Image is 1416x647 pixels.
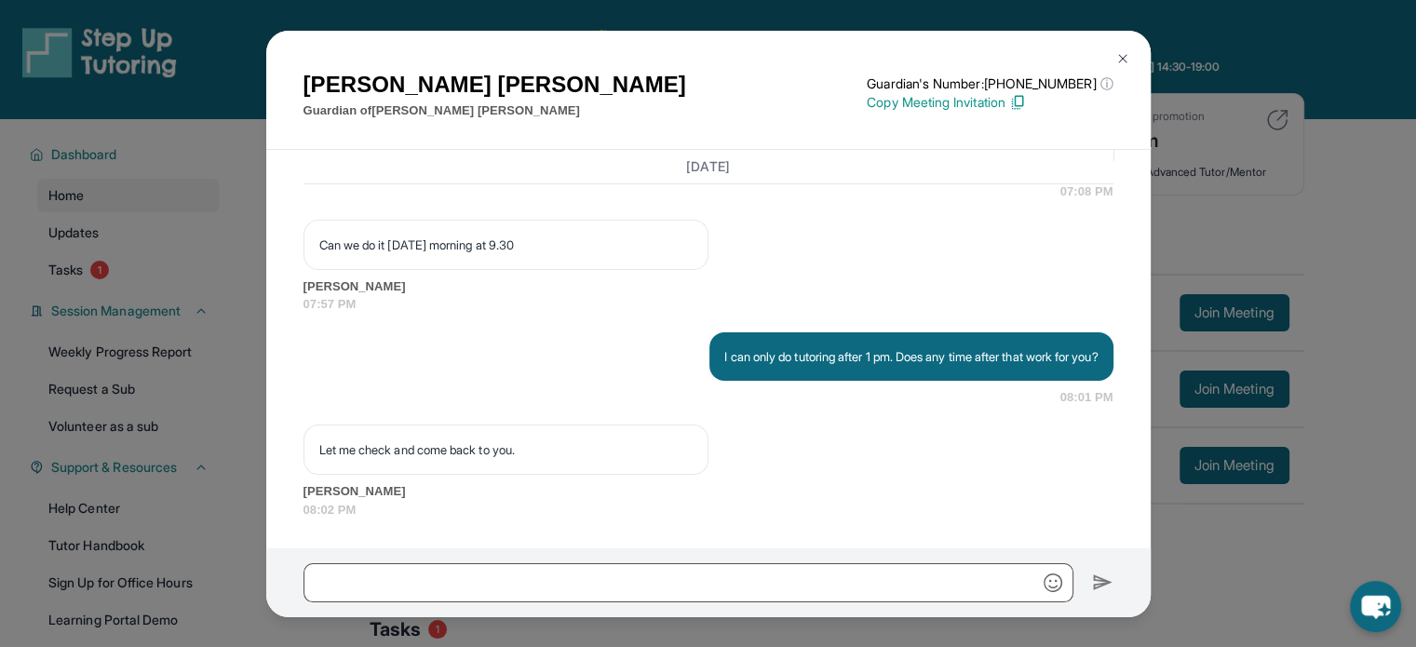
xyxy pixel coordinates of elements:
[867,74,1113,93] p: Guardian's Number: [PHONE_NUMBER]
[303,68,686,101] h1: [PERSON_NAME] [PERSON_NAME]
[303,482,1113,501] span: [PERSON_NAME]
[303,295,1113,314] span: 07:57 PM
[303,277,1113,296] span: [PERSON_NAME]
[319,440,693,459] p: Let me check and come back to you.
[1350,581,1401,632] button: chat-button
[319,236,693,254] p: Can we do it [DATE] morning at 9.30
[1092,572,1113,594] img: Send icon
[1009,94,1026,111] img: Copy Icon
[724,347,1098,366] p: I can only do tutoring after 1 pm. Does any time after that work for you?
[1115,51,1130,66] img: Close Icon
[1060,388,1113,407] span: 08:01 PM
[867,93,1113,112] p: Copy Meeting Invitation
[303,501,1113,519] span: 08:02 PM
[303,101,686,120] p: Guardian of [PERSON_NAME] [PERSON_NAME]
[1060,182,1113,201] span: 07:08 PM
[1099,74,1113,93] span: ⓘ
[303,157,1113,176] h3: [DATE]
[1044,573,1062,592] img: Emoji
